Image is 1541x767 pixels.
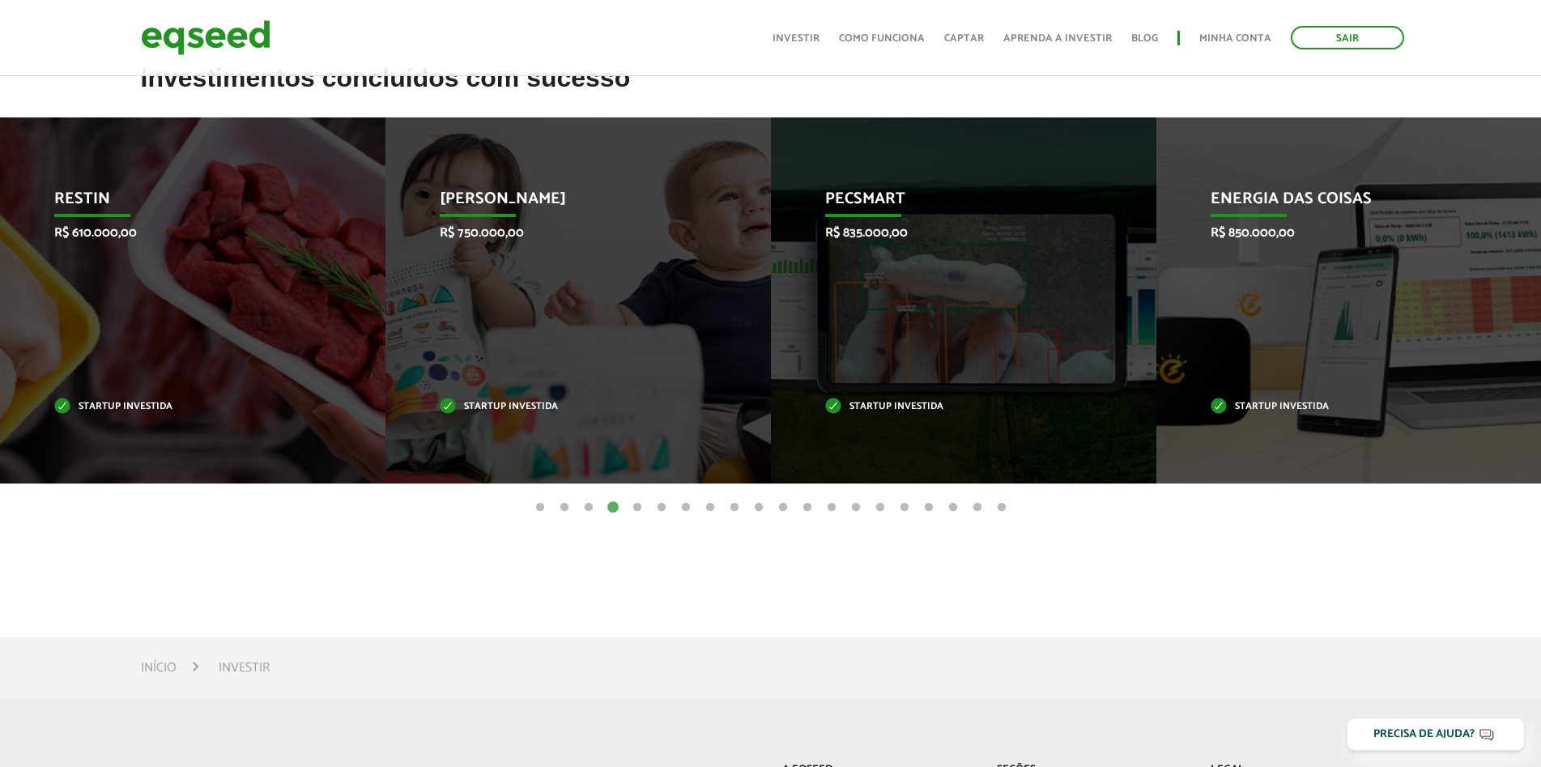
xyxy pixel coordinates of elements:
[678,500,694,516] button: 7 of 20
[839,33,925,44] a: Como funciona
[751,500,767,516] button: 10 of 20
[773,33,819,44] a: Investir
[1211,403,1463,411] p: Startup investida
[1003,33,1112,44] a: Aprenda a investir
[653,500,670,516] button: 6 of 20
[440,403,692,411] p: Startup investida
[141,662,177,675] a: Início
[1211,225,1463,241] p: R$ 850.000,00
[605,500,621,516] button: 4 of 20
[54,225,307,241] p: R$ 610.000,00
[824,500,840,516] button: 13 of 20
[944,33,984,44] a: Captar
[1199,33,1271,44] a: Minha conta
[825,225,1078,241] p: R$ 835.000,00
[994,500,1010,516] button: 20 of 20
[532,500,548,516] button: 1 of 20
[969,500,985,516] button: 19 of 20
[726,500,743,516] button: 9 of 20
[702,500,718,516] button: 8 of 20
[1291,26,1404,49] a: Sair
[1211,190,1463,217] p: Energia das Coisas
[1131,33,1158,44] a: Blog
[54,403,307,411] p: Startup investida
[219,657,270,679] li: Investir
[921,500,937,516] button: 17 of 20
[581,500,597,516] button: 3 of 20
[775,500,791,516] button: 11 of 20
[825,403,1078,411] p: Startup investida
[141,16,270,59] img: EqSeed
[54,190,307,217] p: Restin
[896,500,913,516] button: 16 of 20
[440,225,692,241] p: R$ 750.000,00
[799,500,815,516] button: 12 of 20
[556,500,573,516] button: 2 of 20
[141,64,1401,117] h2: Investimentos concluídos com sucesso
[872,500,888,516] button: 15 of 20
[440,190,692,217] p: [PERSON_NAME]
[629,500,645,516] button: 5 of 20
[848,500,864,516] button: 14 of 20
[825,190,1078,217] p: Pecsmart
[945,500,961,516] button: 18 of 20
